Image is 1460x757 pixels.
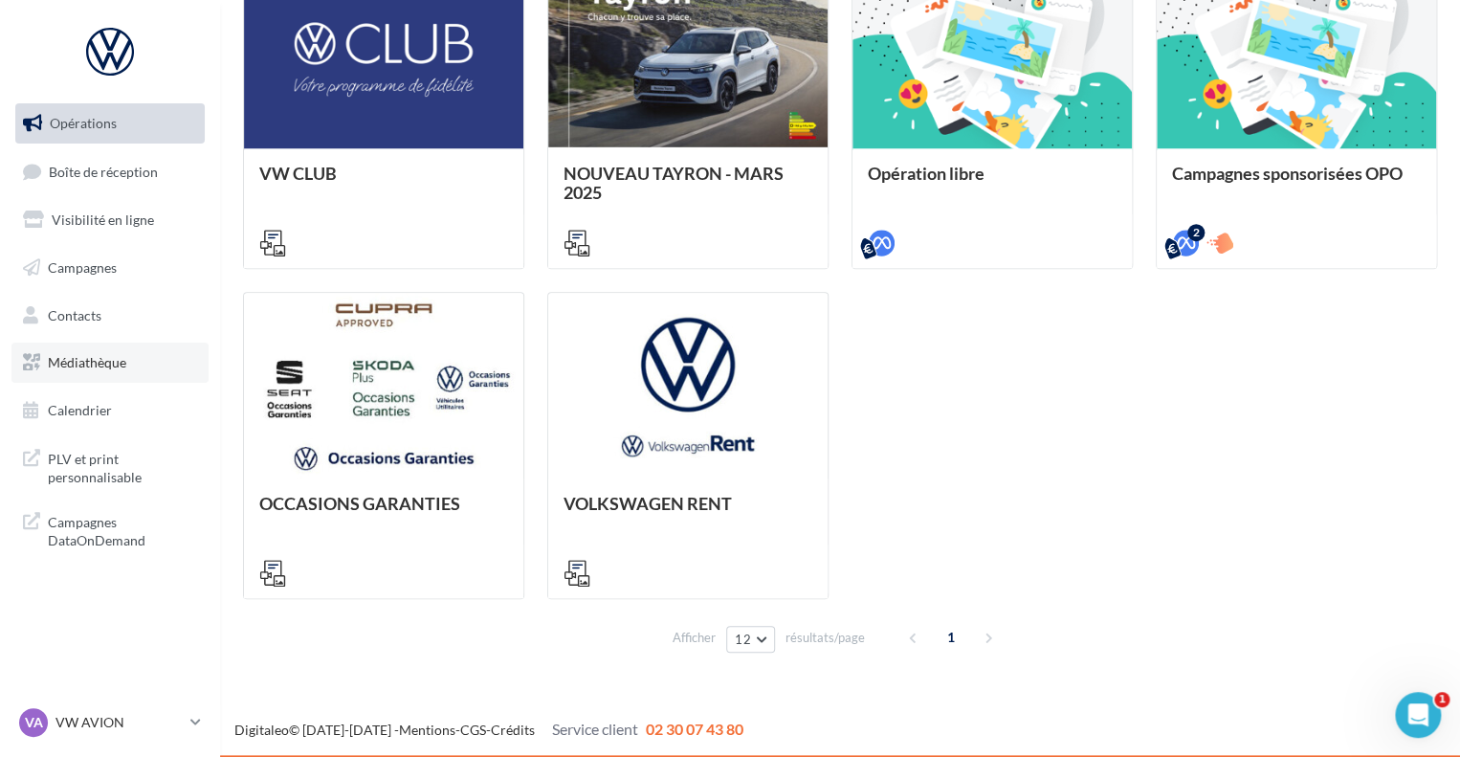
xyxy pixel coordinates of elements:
span: Afficher [673,629,716,647]
span: Contacts [48,306,101,323]
a: Médiathèque [11,343,209,383]
span: 1 [1434,692,1449,707]
span: VOLKSWAGEN RENT [564,493,732,514]
span: Campagnes [48,259,117,276]
a: VA VW AVION [15,704,205,741]
span: résultats/page [785,629,865,647]
span: 12 [735,632,751,647]
a: Boîte de réception [11,151,209,192]
span: Opération libre [868,163,984,184]
span: 1 [936,622,966,653]
span: VA [25,713,43,732]
span: NOUVEAU TAYRON - MARS 2025 [564,163,784,203]
a: Opérations [11,103,209,144]
a: Visibilité en ligne [11,200,209,240]
span: 02 30 07 43 80 [646,720,743,738]
iframe: Intercom live chat [1395,692,1441,738]
a: Calendrier [11,390,209,431]
span: Campagnes sponsorisées OPO [1172,163,1403,184]
a: CGS [460,722,486,738]
span: Campagnes DataOnDemand [48,509,197,550]
span: Visibilité en ligne [52,212,154,228]
span: PLV et print personnalisable [48,446,197,487]
a: Campagnes DataOnDemand [11,501,209,558]
span: OCCASIONS GARANTIES [259,493,460,514]
a: Campagnes [11,248,209,288]
span: Calendrier [48,402,112,418]
a: PLV et print personnalisable [11,438,209,495]
span: VW CLUB [259,163,337,184]
span: Opérations [50,115,117,131]
span: © [DATE]-[DATE] - - - [234,722,743,738]
span: Boîte de réception [49,163,158,179]
a: Mentions [399,722,455,738]
a: Crédits [491,722,535,738]
a: Digitaleo [234,722,289,738]
span: Médiathèque [48,354,126,370]
a: Contacts [11,296,209,336]
button: 12 [726,626,775,653]
p: VW AVION [55,713,183,732]
span: Service client [552,720,638,738]
div: 2 [1187,224,1205,241]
